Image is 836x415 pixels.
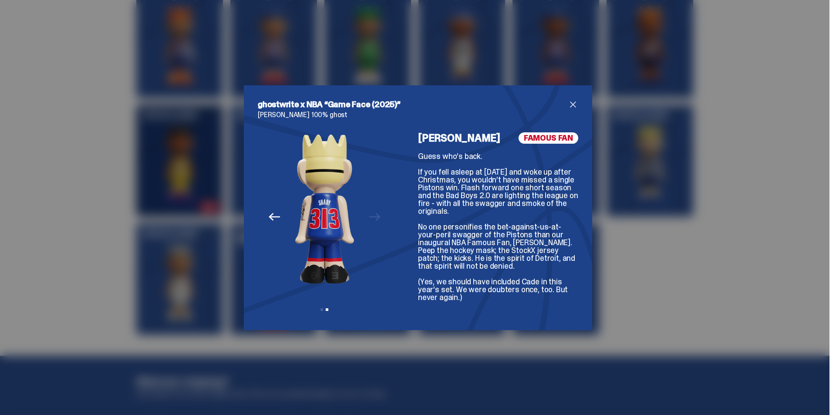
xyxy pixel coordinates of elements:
[568,99,578,110] button: close
[258,111,578,118] p: [PERSON_NAME] 100% ghost
[418,133,500,143] h4: [PERSON_NAME]
[295,132,354,286] img: NBA%20Game%20Face%20-%20Website%20Archive.282.png
[265,208,284,227] button: Previous
[320,308,323,311] button: View slide 1
[418,152,578,301] div: Guess who’s back. If you fell asleep at [DATE] and woke up after Christmas, you wouldn’t have mis...
[519,132,578,144] span: FAMOUS FAN
[258,99,568,110] h2: ghostwrite x NBA “Game Face (2025)”
[326,308,328,311] button: View slide 2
